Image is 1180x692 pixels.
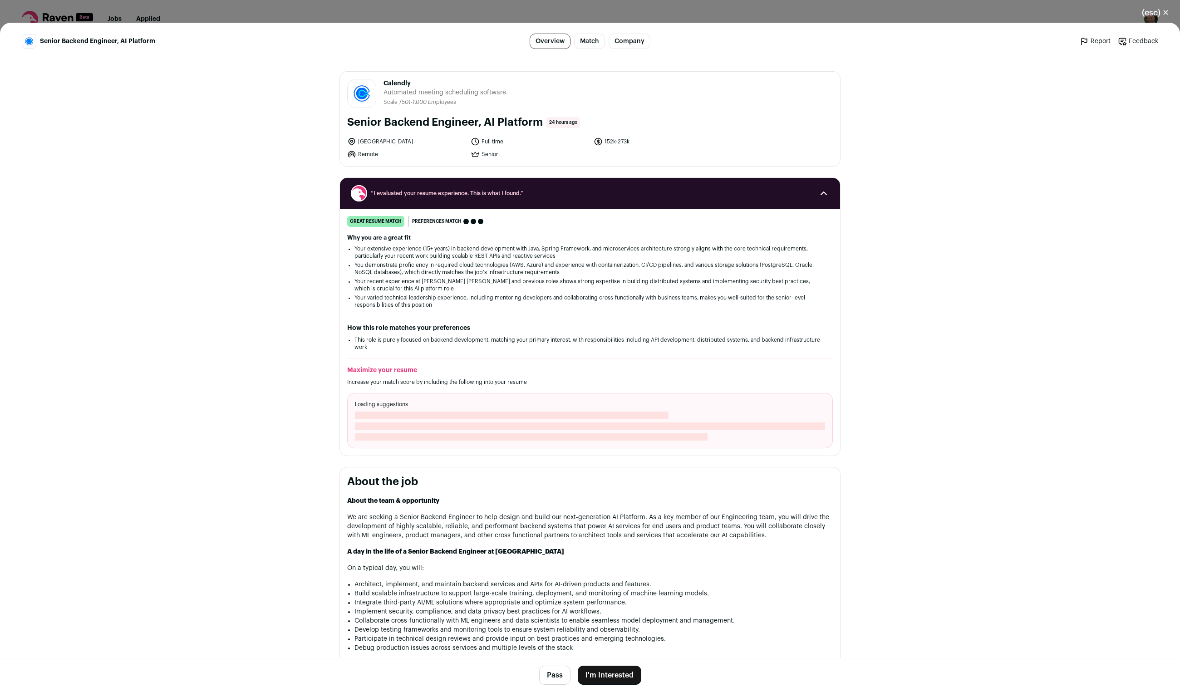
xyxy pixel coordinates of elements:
p: On a typical day, you will: [347,564,833,573]
p: Increase your match score by including the following into your resume [347,378,833,386]
span: Preferences match [412,217,462,226]
li: / [399,99,456,106]
span: Automated meeting scheduling software. [383,88,508,97]
li: This role is purely focused on backend development, matching your primary interest, with responsi... [354,336,826,351]
a: Company [609,34,650,49]
img: a7915309c833d0db3969c62bc531feaeee9ef7bf6898959afd00f7909a9bfa35.jpg [348,79,376,108]
strong: About the team & opportunity [347,498,439,504]
li: Implement security, compliance, and data privacy best practices for AI workflows. [354,607,833,616]
h2: Maximize your resume [347,366,833,375]
li: Remote [347,150,465,159]
span: “I evaluated your resume experience. This is what I found.” [371,190,809,197]
a: Feedback [1118,37,1158,46]
li: Participate in technical design reviews and provide input on best practices and emerging technolo... [354,634,833,643]
li: [GEOGRAPHIC_DATA] [347,137,465,146]
h2: How this role matches your preferences [347,324,833,333]
a: Report [1080,37,1111,46]
p: We are seeking a Senior Backend Engineer to help design and build our next-generation AI Platform... [347,513,833,540]
li: Scale [383,99,399,106]
li: Your recent experience at [PERSON_NAME] [PERSON_NAME] and previous roles shows strong expertise i... [354,278,826,292]
a: Overview [530,34,570,49]
a: Match [574,34,605,49]
li: 152k-273k [594,137,712,146]
li: Your extensive experience (15+ years) in backend development with Java, Spring Framework, and mic... [354,245,826,260]
strong: A day in the life of a Senior Backend Engineer at [GEOGRAPHIC_DATA] [347,549,564,555]
img: a7915309c833d0db3969c62bc531feaeee9ef7bf6898959afd00f7909a9bfa35.jpg [22,34,36,48]
button: Close modal [1131,3,1180,23]
span: 501-1,000 Employees [402,99,456,105]
button: I'm Interested [578,666,641,685]
li: Integrate third-party AI/ML solutions where appropriate and optimize system performance. [354,598,833,607]
li: Senior [471,150,589,159]
li: Full time [471,137,589,146]
li: Debug production issues across services and multiple levels of the stack [354,643,833,653]
button: Pass [539,666,570,685]
span: Senior Backend Engineer, AI Platform [40,37,155,46]
h1: Senior Backend Engineer, AI Platform [347,115,543,130]
li: You demonstrate proficiency in required cloud technologies (AWS, Azure) and experience with conta... [354,261,826,276]
li: Your varied technical leadership experience, including mentoring developers and collaborating cro... [354,294,826,309]
li: Collaborate cross-functionally with ML engineers and data scientists to enable seamless model dep... [354,616,833,625]
span: 24 hours ago [546,117,580,128]
li: Build scalable infrastructure to support large-scale training, deployment, and monitoring of mach... [354,589,833,598]
h2: About the job [347,475,833,489]
li: Architect, implement, and maintain backend services and APIs for AI-driven products and features. [354,580,833,589]
li: Develop testing frameworks and monitoring tools to ensure system reliability and observability. [354,625,833,634]
div: great resume match [347,216,404,227]
h2: Why you are a great fit [347,234,833,241]
div: Loading suggestions [347,393,833,448]
span: Calendly [383,79,508,88]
